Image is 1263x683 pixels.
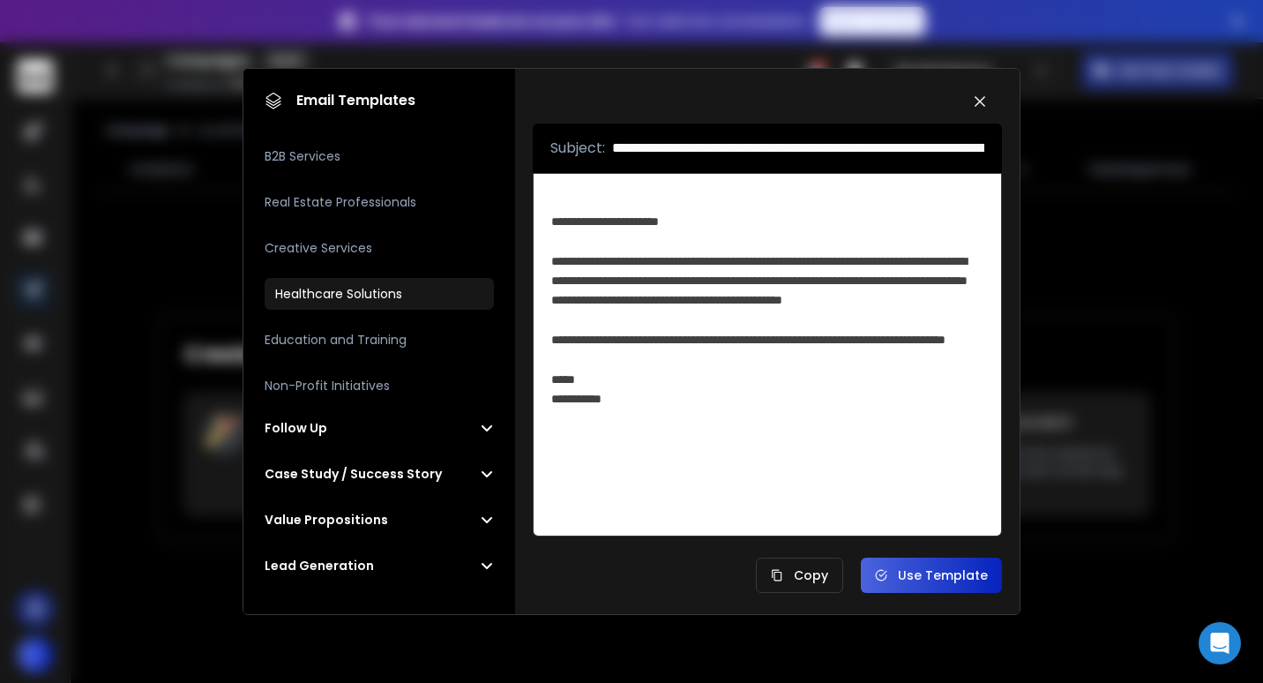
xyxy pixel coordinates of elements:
[265,557,494,574] button: Lead Generation
[265,147,340,165] h3: B2B Services
[550,138,605,159] p: Subject:
[265,511,494,529] button: Value Propositions
[265,377,390,394] h3: Non-Profit Initiatives
[275,285,402,303] h3: Healthcare Solutions
[265,465,494,483] button: Case Study / Success Story
[265,193,416,211] h3: Real Estate Professionals
[861,558,1002,593] button: Use Template
[756,558,843,593] button: Copy
[265,331,407,349] h3: Education and Training
[265,90,415,111] h1: Email Templates
[1199,622,1241,664] div: Open Intercom Messenger
[265,239,372,257] h3: Creative Services
[265,419,494,437] button: Follow Up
